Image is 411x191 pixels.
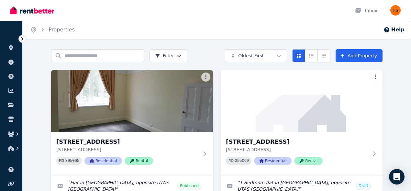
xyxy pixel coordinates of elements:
a: Unit 1/55 Invermay Rd, Invermay[STREET_ADDRESS][STREET_ADDRESS]PID 395069ResidentialRental [221,70,383,175]
img: Evangeline Samoilov [390,5,401,16]
span: Residential [254,157,292,165]
button: Oldest First [225,49,287,62]
h3: [STREET_ADDRESS] [56,137,199,146]
small: PID [228,159,234,163]
a: Properties [49,27,75,33]
span: Rental [294,157,323,165]
small: PID [59,159,64,163]
code: 395069 [235,159,249,163]
h3: [STREET_ADDRESS] [226,137,368,146]
span: Residential [84,157,122,165]
p: [STREET_ADDRESS] [226,146,368,153]
code: 395065 [65,159,79,163]
div: Inbox [355,7,377,14]
img: RentBetter [10,6,54,15]
button: Filter [150,49,187,62]
button: More options [371,73,380,82]
button: Help [383,26,405,34]
button: Compact list view [305,49,318,62]
button: More options [201,73,210,82]
button: Expanded list view [317,49,330,62]
a: Unit 2/55 Invermay Rd, Invermay[STREET_ADDRESS][STREET_ADDRESS]PID 395065ResidentialRental [51,70,213,175]
img: Unit 1/55 Invermay Rd, Invermay [221,70,383,132]
nav: Breadcrumb [23,21,83,39]
a: Add Property [336,49,383,62]
p: [STREET_ADDRESS] [56,146,199,153]
span: Oldest First [238,52,264,59]
button: Card view [292,49,305,62]
span: Filter [155,52,174,59]
span: Rental [125,157,153,165]
img: Unit 2/55 Invermay Rd, Invermay [51,70,213,132]
div: View options [292,49,330,62]
div: Open Intercom Messenger [389,169,405,185]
